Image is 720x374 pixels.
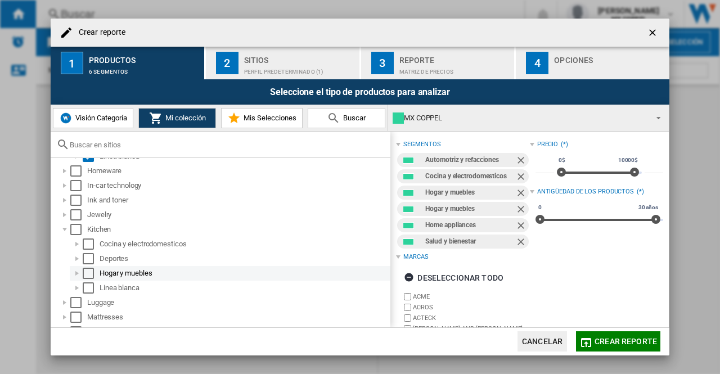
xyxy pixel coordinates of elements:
[221,108,303,128] button: Mis Selecciones
[206,47,361,79] button: 2 Sitios Perfil predeterminado (1)
[51,47,205,79] button: 1 Productos 6 segmentos
[400,268,507,288] button: Deseleccionar todo
[425,186,515,200] div: Hogar y muebles
[637,203,660,212] span: 30 años
[526,52,548,74] div: 4
[70,297,87,308] md-checkbox: Select
[100,282,389,294] div: Linea blanca
[241,114,296,122] span: Mis Selecciones
[70,180,87,191] md-checkbox: Select
[516,47,669,79] button: 4 Opciones
[425,235,515,249] div: Salud y bienestar
[404,325,411,332] input: brand.name
[413,292,529,301] label: ACME
[616,156,640,165] span: 10000$
[515,187,529,201] ng-md-icon: Quitar
[87,195,389,206] div: Ink and toner
[361,47,516,79] button: 3 Reporte Matriz de precios
[100,253,389,264] div: Deportes
[425,202,515,216] div: Hogar y muebles
[557,156,567,165] span: 0$
[647,27,660,40] ng-md-icon: getI18NText('BUTTONS.CLOSE_DIALOG')
[425,153,515,167] div: Automotriz y refacciones
[413,314,529,322] label: ACTECK
[89,51,200,63] div: Productos
[216,52,238,74] div: 2
[51,79,669,105] div: Seleccione el tipo de productos para analizar
[73,27,125,38] h4: Crear reporte
[515,171,529,184] ng-md-icon: Quitar
[515,204,529,217] ng-md-icon: Quitar
[393,110,646,126] div: MX COPPEL
[70,224,87,235] md-checkbox: Select
[100,238,389,250] div: Cocina y electrodomesticos
[138,108,216,128] button: Mi colección
[515,155,529,168] ng-md-icon: Quitar
[70,209,87,220] md-checkbox: Select
[87,224,389,235] div: Kitchen
[100,268,389,279] div: Hogar y muebles
[537,187,634,196] div: Antigüedad de los productos
[53,108,133,128] button: Visión Categoría
[413,303,529,312] label: ACROS
[70,312,87,323] md-checkbox: Select
[87,209,389,220] div: Jewelry
[73,114,127,122] span: Visión Categoría
[87,180,389,191] div: In-car technology
[61,52,83,74] div: 1
[308,108,385,128] button: Buscar
[244,51,355,63] div: Sitios
[413,325,529,333] label: [PERSON_NAME] AND [PERSON_NAME]
[83,253,100,264] md-checkbox: Select
[87,312,389,323] div: Mattresses
[515,236,529,250] ng-md-icon: Quitar
[59,111,73,125] img: wiser-icon-blue.png
[83,282,100,294] md-checkbox: Select
[642,21,665,44] button: getI18NText('BUTTONS.CLOSE_DIALOG')
[595,337,657,346] span: Crear reporte
[340,114,366,122] span: Buscar
[517,331,567,352] button: Cancelar
[404,268,503,288] div: Deseleccionar todo
[83,268,100,279] md-checkbox: Select
[425,169,515,183] div: Cocina y electrodomesticos
[399,63,510,75] div: Matriz de precios
[537,203,543,212] span: 0
[89,63,200,75] div: 6 segmentos
[404,314,411,322] input: brand.name
[515,220,529,233] ng-md-icon: Quitar
[70,165,87,177] md-checkbox: Select
[576,331,660,352] button: Crear reporte
[244,63,355,75] div: Perfil predeterminado (1)
[425,218,515,232] div: Home appliances
[87,165,389,177] div: Homeware
[70,195,87,206] md-checkbox: Select
[83,238,100,250] md-checkbox: Select
[87,297,389,308] div: Luggage
[404,304,411,311] input: brand.name
[403,253,428,262] div: Marcas
[404,293,411,300] input: brand.name
[403,140,440,149] div: segmentos
[399,51,510,63] div: Reporte
[70,326,87,337] md-checkbox: Select
[554,51,665,63] div: Opciones
[70,141,385,149] input: Buscar en sitios
[163,114,206,122] span: Mi colección
[87,326,389,337] div: Memory cards
[537,140,558,149] div: Precio
[371,52,394,74] div: 3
